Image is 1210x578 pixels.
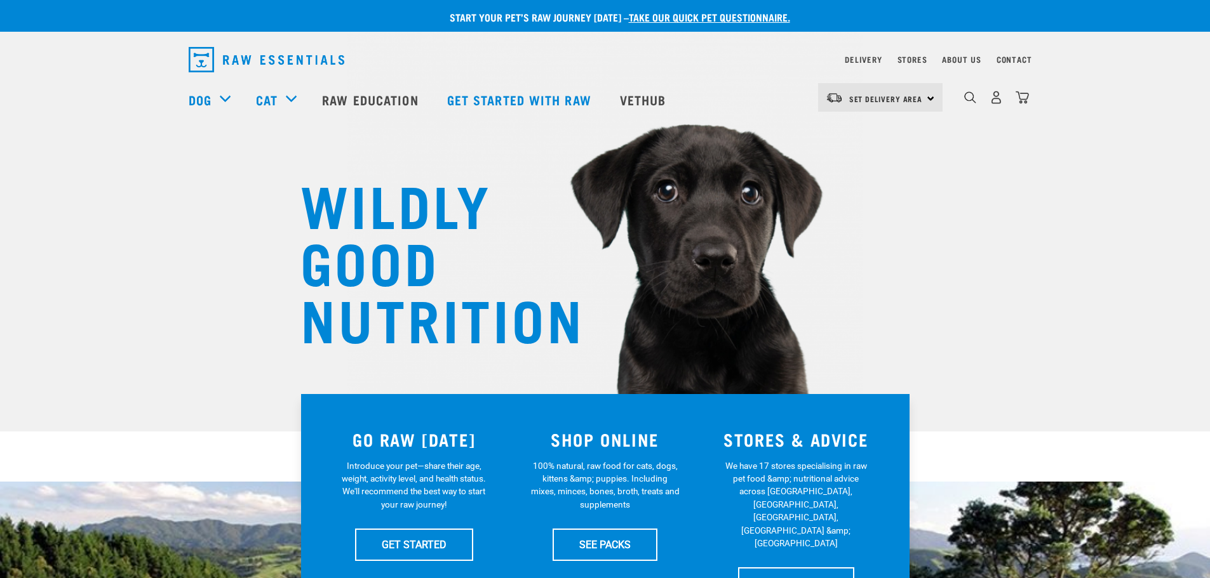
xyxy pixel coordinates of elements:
[607,74,682,125] a: Vethub
[326,430,502,449] h3: GO RAW [DATE]
[339,459,488,511] p: Introduce your pet—share their age, weight, activity level, and health status. We'll recommend th...
[849,96,923,101] span: Set Delivery Area
[355,529,473,560] a: GET STARTED
[845,57,882,62] a: Delivery
[629,14,790,20] a: take our quick pet questionnaire.
[708,430,884,449] h3: STORES & ADVICE
[826,92,843,103] img: van-moving.png
[997,57,1032,62] a: Contact
[434,74,607,125] a: Get started with Raw
[178,42,1032,77] nav: dropdown navigation
[189,47,344,72] img: Raw Essentials Logo
[517,430,693,449] h3: SHOP ONLINE
[1016,91,1029,104] img: home-icon@2x.png
[300,174,555,346] h1: WILDLY GOOD NUTRITION
[309,74,434,125] a: Raw Education
[942,57,981,62] a: About Us
[189,90,212,109] a: Dog
[990,91,1003,104] img: user.png
[964,91,976,103] img: home-icon-1@2x.png
[553,529,657,560] a: SEE PACKS
[722,459,871,550] p: We have 17 stores specialising in raw pet food &amp; nutritional advice across [GEOGRAPHIC_DATA],...
[256,90,278,109] a: Cat
[530,459,680,511] p: 100% natural, raw food for cats, dogs, kittens &amp; puppies. Including mixes, minces, bones, bro...
[897,57,927,62] a: Stores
